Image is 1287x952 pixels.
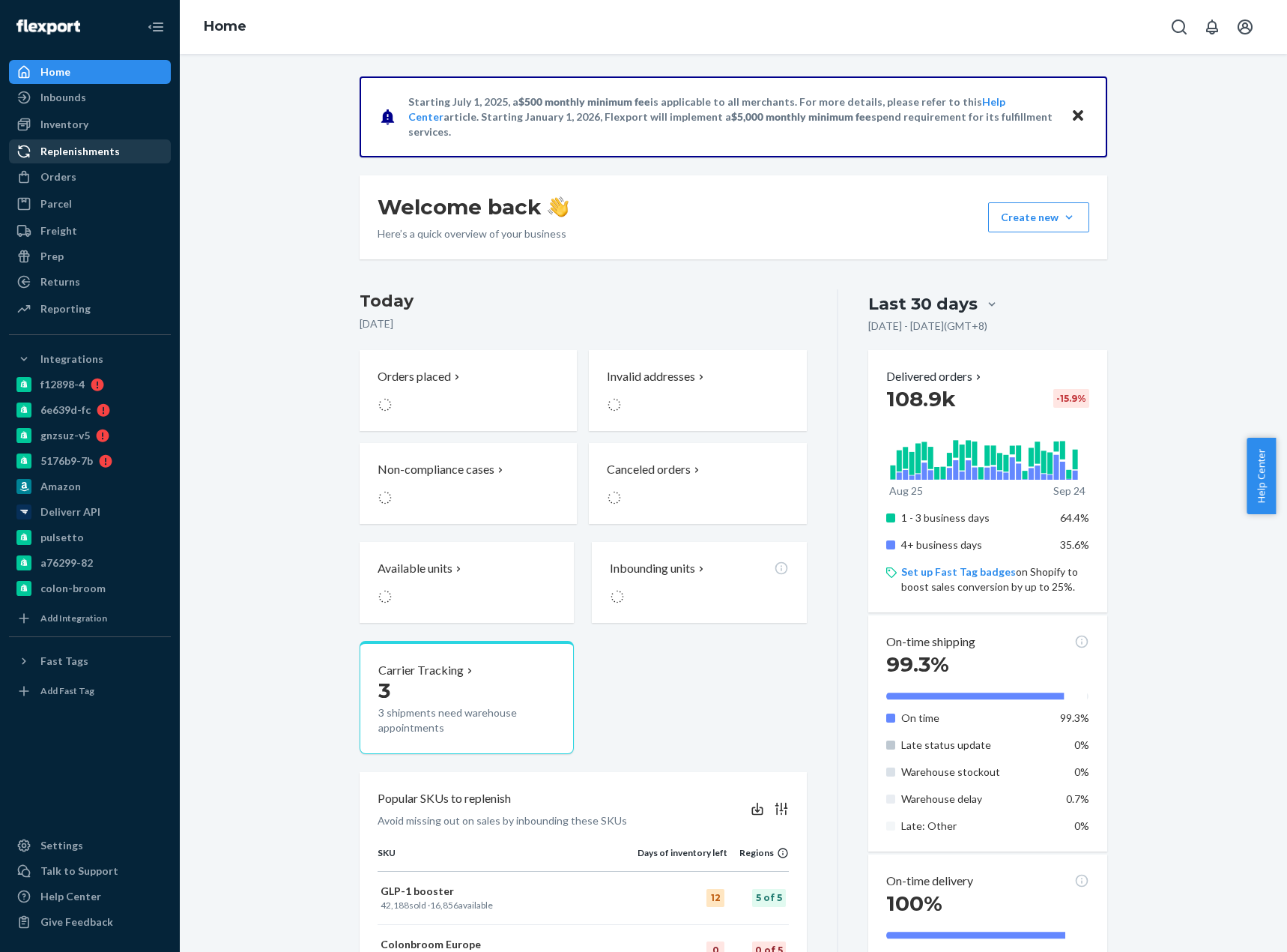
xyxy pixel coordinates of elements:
p: [DATE] - [DATE] ( GMT+8 ) [868,319,987,334]
div: Inventory [40,117,88,132]
img: hand-wave emoji [548,196,569,217]
span: 16,856 [430,900,458,911]
p: Aug 25 [889,483,923,498]
a: f12898-4 [9,373,171,397]
div: 5176b9-7b [40,454,93,469]
p: 4+ business days [901,537,1049,552]
p: Invalid addresses [607,368,695,385]
p: On-time delivery [886,873,973,890]
span: $5,000 monthly minimum fee [731,110,871,123]
a: Home [9,60,171,84]
p: Sep 24 [1053,483,1085,498]
a: Replenishments [9,139,171,163]
a: Freight [9,219,171,243]
p: Colonbroom Europe [381,937,635,952]
p: Late: Other [901,819,1049,834]
button: Close Navigation [141,12,171,42]
button: Inbounding units [592,542,806,623]
a: Inventory [9,112,171,136]
a: Add Fast Tag [9,679,171,703]
a: Deliverr API [9,500,171,524]
h3: Today [360,289,807,313]
div: Freight [40,223,77,238]
p: Inbounding units [610,560,695,577]
p: Warehouse delay [901,792,1049,807]
p: sold · available [381,899,635,912]
button: Integrations [9,347,171,371]
th: Days of inventory left [638,846,727,872]
div: 12 [706,889,724,907]
a: Talk to Support [9,859,171,883]
div: a76299-82 [40,555,93,570]
div: gnzsuz-v5 [40,428,90,443]
p: GLP-1 booster [381,884,635,899]
p: Popular SKUs to replenish [378,790,511,807]
button: Carrier Tracking33 shipments need warehouse appointments [360,641,574,755]
div: pulsetto [40,530,84,545]
button: Canceled orders [589,443,806,524]
button: Create new [988,202,1089,232]
div: Returns [40,274,80,289]
div: 5 of 5 [752,889,786,907]
span: 99.3% [886,651,949,677]
div: Regions [727,846,789,859]
button: Give Feedback [9,910,171,934]
button: Close [1068,106,1088,127]
a: Set up Fast Tag badges [901,565,1016,578]
p: 1 - 3 business days [901,510,1049,525]
th: SKU [378,846,638,872]
span: 100% [886,891,942,916]
p: Late status update [901,738,1049,753]
p: [DATE] [360,316,807,331]
span: 108.9k [886,386,956,412]
button: Non-compliance cases [360,443,577,524]
div: Give Feedback [40,915,113,930]
div: Reporting [40,301,91,316]
div: Inbounds [40,90,86,105]
a: pulsetto [9,525,171,549]
p: Warehouse stockout [901,765,1049,780]
div: Talk to Support [40,864,118,879]
div: Settings [40,838,83,853]
a: 5176b9-7b [9,449,171,473]
span: 0% [1074,819,1089,832]
p: Available units [378,560,452,577]
button: Orders placed [360,350,577,431]
a: Prep [9,244,171,268]
div: Prep [40,249,64,264]
p: Carrier Tracking [378,662,464,679]
button: Delivered orders [886,368,984,385]
span: 64.4% [1060,511,1089,524]
p: Orders placed [378,368,451,385]
p: Starting July 1, 2025, a is applicable to all merchants. For more details, please refer to this a... [408,94,1056,139]
div: Add Fast Tag [40,684,94,697]
p: Canceled orders [607,461,691,478]
p: Avoid missing out on sales by inbounding these SKUs [378,813,627,828]
img: Flexport logo [16,19,80,34]
h1: Welcome back [378,193,569,220]
a: Amazon [9,475,171,498]
div: Integrations [40,352,103,367]
a: Settings [9,834,171,858]
button: Open Search Box [1164,12,1194,42]
span: 0% [1074,738,1089,751]
div: Orders [40,169,76,184]
div: Parcel [40,196,72,211]
div: Replenishments [40,144,120,159]
div: 6e639d-fc [40,403,91,418]
a: Parcel [9,192,171,216]
div: Last 30 days [868,292,978,316]
span: 42,188 [381,900,409,911]
span: $500 monthly minimum fee [518,95,650,108]
span: 3 [378,678,390,703]
button: Fast Tags [9,649,171,673]
div: colon-broom [40,581,106,596]
span: 0.7% [1066,792,1089,805]
div: Amazon [40,479,81,494]
div: Deliverr API [40,504,100,519]
a: Orders [9,165,171,189]
div: Help Center [40,889,101,904]
a: Inbounds [9,85,171,109]
span: 99.3% [1060,711,1089,724]
span: 35.6% [1060,538,1089,551]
